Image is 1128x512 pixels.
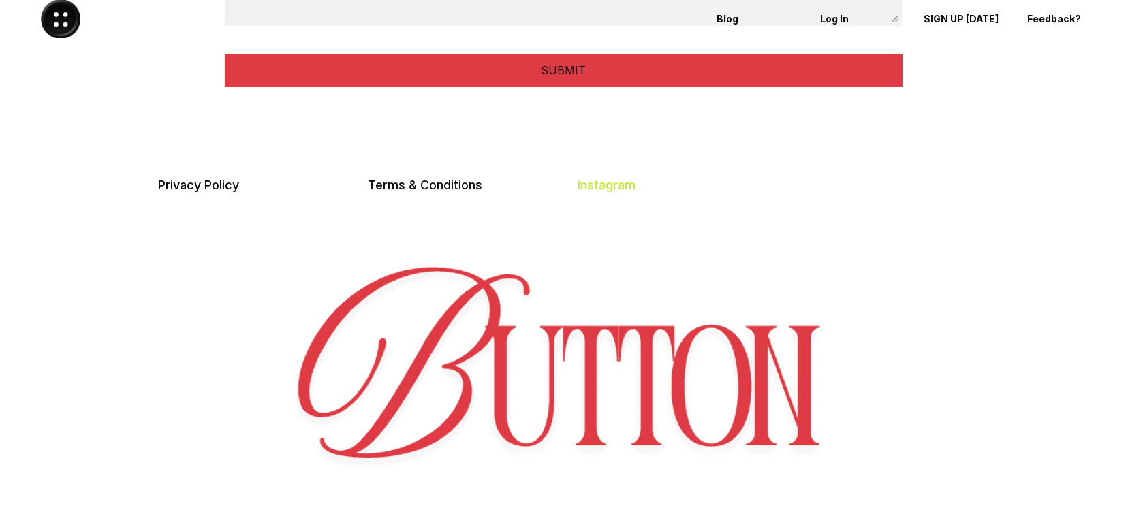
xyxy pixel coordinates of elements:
a: Privacy Policy [158,178,239,192]
a: Terms & Conditions [368,178,482,192]
p: Log In [820,14,898,25]
a: Log In [811,1,907,37]
p: Feedback? [1027,14,1105,25]
a: instagram [578,178,636,192]
p: SUBMIT [541,63,586,78]
a: SIGN UP [DATE] [914,1,1011,37]
p: Blog [717,14,794,25]
a: Blog [707,1,804,37]
a: Feedback? [1018,1,1114,37]
p: SIGN UP [DATE] [924,14,1001,25]
button: SUBMIT [225,54,903,87]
